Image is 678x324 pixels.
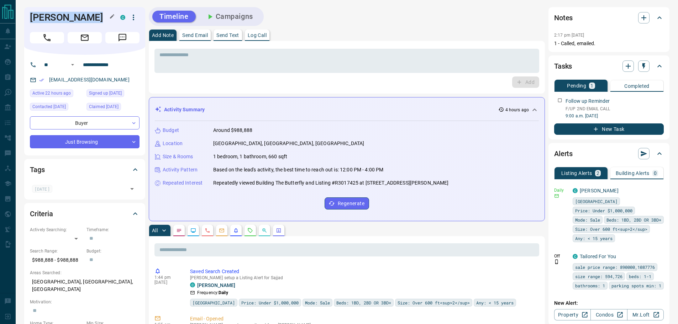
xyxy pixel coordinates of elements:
h1: [PERSON_NAME] [30,12,110,23]
svg: Email [554,193,559,198]
div: Sun Sep 14 2025 [30,89,83,99]
p: Areas Searched: [30,270,140,276]
div: condos.ca [190,282,195,287]
span: Beds: 1BD, 2BD OR 3BD+ [336,299,391,306]
p: [PERSON_NAME] setup a Listing Alert for Sajjad [190,275,536,280]
p: 1 [590,83,593,88]
span: Email [68,32,102,43]
h2: Alerts [554,148,573,159]
button: New Task [554,123,664,135]
p: Size & Rooms [163,153,193,160]
p: F/UP 2ND EMAIL CALL [566,106,664,112]
span: Any: < 15 years [476,299,514,306]
p: 0 [654,171,657,176]
a: Tailored For You [580,254,616,259]
p: Send Text [216,33,239,38]
p: Building Alerts [616,171,650,176]
div: Sun Sep 14 2025 [30,103,83,113]
p: Pending [567,83,586,88]
p: Frequency: [197,290,228,296]
div: Notes [554,9,664,26]
p: 1 - Called, emailed. [554,40,664,47]
button: Open [68,60,77,69]
h2: Tags [30,164,44,175]
svg: Opportunities [262,228,267,233]
p: 4 hours ago [505,107,529,113]
div: Tags [30,161,140,178]
div: Sun Sep 14 2025 [86,89,140,99]
span: size range: 594,726 [575,273,622,280]
span: Active 22 hours ago [32,90,71,97]
h2: Notes [554,12,573,23]
p: Budget: [86,248,140,254]
span: Price: Under $1,000,000 [241,299,299,306]
p: Send Email [182,33,208,38]
p: $988,888 - $988,888 [30,254,83,266]
button: Regenerate [325,197,369,209]
span: Size: Over 600 ft<sup>2</sup> [398,299,470,306]
p: Timeframe: [86,227,140,233]
p: Around $988,888 [213,127,252,134]
span: bathrooms: 1 [575,282,605,289]
p: Log Call [248,33,267,38]
div: condos.ca [573,254,578,259]
span: Claimed [DATE] [89,103,119,110]
span: Any: < 15 years [575,235,613,242]
p: Search Range: [30,248,83,254]
p: Activity Pattern [163,166,198,174]
p: 1 bedroom, 1 bathroom, 660 sqft [213,153,287,160]
span: [GEOGRAPHIC_DATA] [193,299,235,306]
div: Tasks [554,58,664,75]
p: Email - Opened [190,315,536,323]
svg: Listing Alerts [233,228,239,233]
a: Property [554,309,591,320]
a: Condos [590,309,627,320]
p: 2:17 pm [DATE] [554,33,584,38]
p: Location [163,140,183,147]
p: Add Note [152,33,174,38]
svg: Requests [247,228,253,233]
svg: Email Verified [39,78,44,83]
div: condos.ca [120,15,125,20]
svg: Push Notification Only [554,259,559,264]
div: Sun Sep 14 2025 [86,103,140,113]
span: [GEOGRAPHIC_DATA] [575,198,617,205]
div: Just Browsing [30,135,140,148]
span: Price: Under $1,000,000 [575,207,632,214]
a: Mr.Loft [627,309,664,320]
p: Repeated Interest [163,179,203,187]
p: Daily [554,187,568,193]
a: [PERSON_NAME] [580,188,619,193]
p: Off [554,253,568,259]
svg: Emails [219,228,225,233]
p: Repeatedly viewed Building The Butterfly and Listing #R3017425 at [STREET_ADDRESS][PERSON_NAME] [213,179,448,187]
a: [EMAIL_ADDRESS][DOMAIN_NAME] [49,77,130,83]
p: Listing Alerts [561,171,592,176]
span: parking spots min: 1 [611,282,661,289]
span: Call [30,32,64,43]
div: condos.ca [573,188,578,193]
p: 2 [596,171,599,176]
span: Beds: 1BD, 2BD OR 3BD+ [606,216,661,223]
svg: Lead Browsing Activity [190,228,196,233]
svg: Calls [205,228,210,233]
p: Activity Summary [164,106,205,113]
p: Budget [163,127,179,134]
p: [GEOGRAPHIC_DATA], [GEOGRAPHIC_DATA], [GEOGRAPHIC_DATA] [213,140,364,147]
p: Actively Searching: [30,227,83,233]
p: Motivation: [30,299,140,305]
h2: Tasks [554,60,572,72]
div: Buyer [30,116,140,129]
p: Completed [624,84,650,89]
p: Saved Search Created [190,268,536,275]
span: Size: Over 600 ft<sup>2</sup> [575,225,647,233]
p: New Alert: [554,299,664,307]
span: Signed up [DATE] [89,90,122,97]
button: Open [127,184,137,194]
svg: Notes [176,228,182,233]
p: All [152,228,158,233]
span: Message [105,32,140,43]
svg: Agent Actions [276,228,282,233]
p: [DATE] [154,280,179,285]
span: Mode: Sale [575,216,600,223]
